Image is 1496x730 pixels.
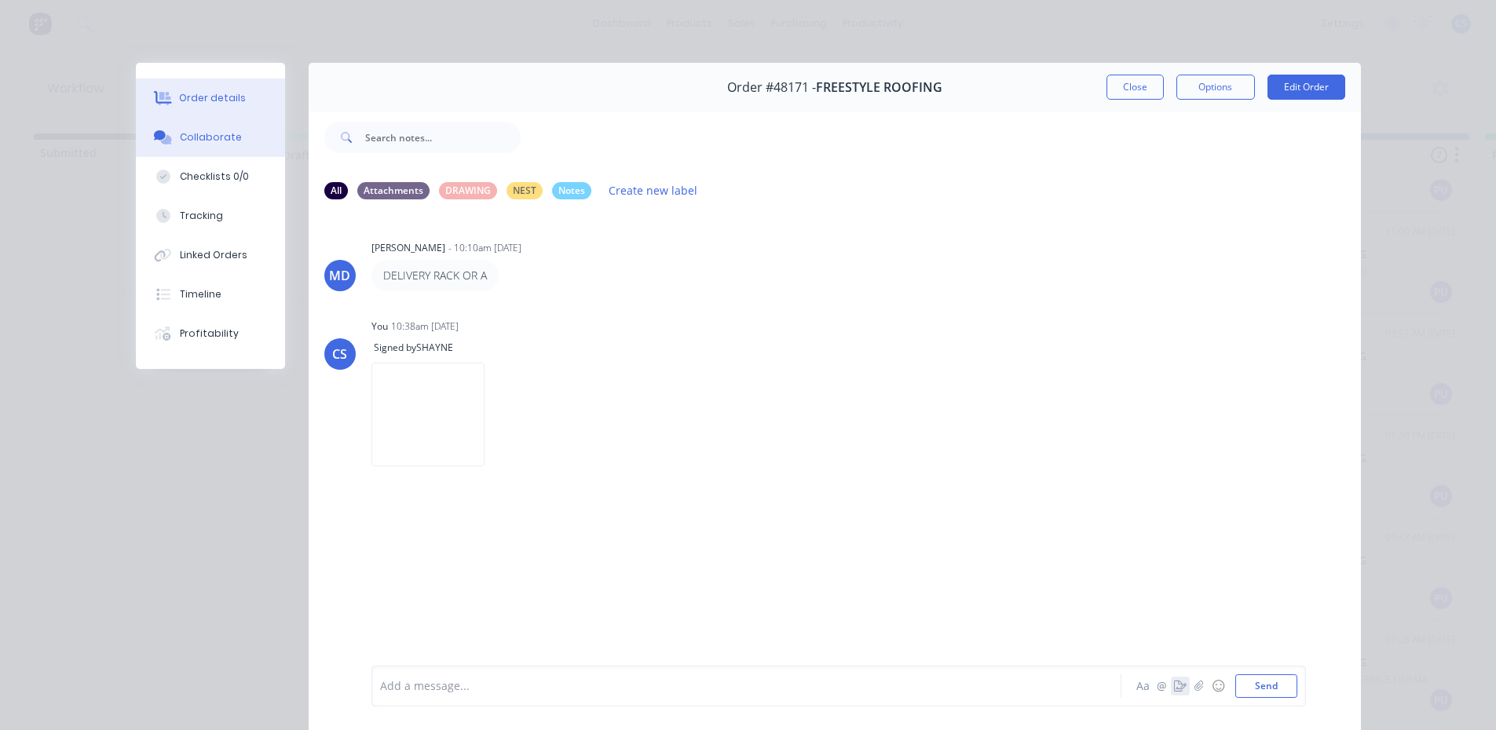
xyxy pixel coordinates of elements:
[552,182,591,199] div: Notes
[1106,75,1164,100] button: Close
[136,235,285,275] button: Linked Orders
[179,91,246,105] div: Order details
[448,241,521,255] div: - 10:10am [DATE]
[1176,75,1255,100] button: Options
[324,182,348,199] div: All
[371,341,455,354] span: Signed by SHAYNE
[136,157,285,196] button: Checklists 0/0
[136,314,285,353] button: Profitability
[391,319,459,334] div: 10:38am [DATE]
[365,122,521,153] input: Search notes...
[439,182,497,199] div: DRAWING
[601,180,706,201] button: Create new label
[179,327,238,341] div: Profitability
[179,287,221,301] div: Timeline
[507,182,543,199] div: NEST
[179,248,247,262] div: Linked Orders
[136,118,285,157] button: Collaborate
[1267,75,1345,100] button: Edit Order
[727,80,816,95] span: Order #48171 -
[371,319,388,334] div: You
[179,130,241,144] div: Collaborate
[329,266,350,285] div: MD
[1235,674,1297,698] button: Send
[136,196,285,235] button: Tracking
[179,209,222,223] div: Tracking
[383,268,487,283] p: DELIVERY RACK OR A
[1209,677,1227,695] button: ☺
[136,275,285,314] button: Timeline
[136,78,285,118] button: Order details
[179,170,248,184] div: Checklists 0/0
[332,345,347,363] div: CS
[1133,677,1152,695] button: Aa
[816,80,942,95] span: FREESTYLE ROOFING
[1152,677,1171,695] button: @
[357,182,430,199] div: Attachments
[371,241,445,255] div: [PERSON_NAME]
